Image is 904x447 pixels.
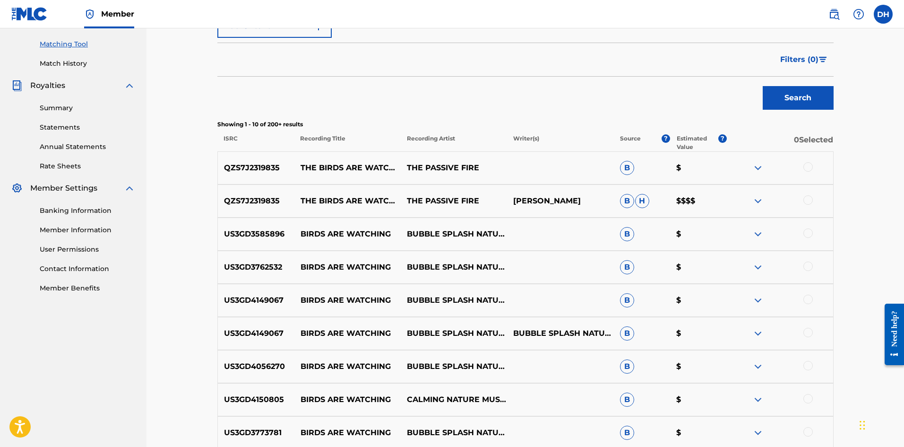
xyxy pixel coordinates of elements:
img: Member Settings [11,183,23,194]
p: THE BIRDS ARE WATCHING [GEOGRAPHIC_DATA] [294,162,400,174]
p: 0 Selected [727,134,834,151]
img: expand [752,262,764,273]
span: Filters ( 0 ) [780,54,818,65]
span: B [620,194,634,208]
span: B [620,260,634,274]
a: Banking Information [40,206,135,216]
span: ? [718,134,727,143]
p: BIRDS ARE WATCHING [294,228,400,240]
a: Match History [40,59,135,69]
img: expand [752,361,764,372]
p: BIRDS ARE WATCHING [294,295,400,306]
img: expand [752,427,764,438]
span: B [620,293,634,307]
a: Statements [40,123,135,132]
img: expand [124,80,135,91]
img: Top Rightsholder [84,9,95,20]
p: $ [670,328,726,339]
img: filter [819,57,827,62]
iframe: Resource Center [878,297,904,373]
iframe: Chat Widget [857,402,904,447]
p: QZS7J2319835 [218,195,294,207]
p: BUBBLE SPLASH NATURE SOUNDS [401,262,507,273]
p: US3GD3773781 [218,427,294,438]
span: ? [662,134,670,143]
p: Recording Artist [400,134,507,151]
p: BIRDS ARE WATCHING [294,328,400,339]
p: $ [670,228,726,240]
span: B [620,326,634,341]
p: $ [670,162,726,174]
a: Matching Tool [40,39,135,49]
img: expand [752,228,764,240]
a: Public Search [825,5,844,24]
p: $$$$ [670,195,726,207]
p: THE PASSIVE FIRE [401,162,507,174]
img: expand [752,295,764,306]
div: Drag [860,411,865,439]
a: Annual Statements [40,142,135,152]
span: Royalties [30,80,65,91]
p: $ [670,361,726,372]
span: Member Settings [30,183,97,194]
img: Royalties [11,80,23,91]
p: Showing 1 - 10 of 200+ results [217,120,834,129]
p: $ [670,262,726,273]
p: THE BIRDS ARE WATCHING [GEOGRAPHIC_DATA] [294,195,400,207]
p: BUBBLE SPLASH NATURE SOUNDS [507,328,613,339]
p: Recording Title [294,134,401,151]
a: User Permissions [40,245,135,254]
a: Member Benefits [40,283,135,293]
span: H [635,194,649,208]
img: expand [752,195,764,207]
p: Writer(s) [507,134,614,151]
img: expand [752,394,764,405]
a: Member Information [40,225,135,235]
span: B [620,359,634,374]
p: US3GD4056270 [218,361,294,372]
p: Source [620,134,641,151]
p: Estimated Value [677,134,718,151]
p: BUBBLE SPLASH NATURE SOUNDS [401,328,507,339]
p: US3GD4149067 [218,328,294,339]
p: US3GD4150805 [218,394,294,405]
p: BIRDS ARE WATCHING [294,427,400,438]
img: expand [752,328,764,339]
p: BUBBLE SPLASH NATURE SOUNDS [401,361,507,372]
span: B [620,227,634,241]
p: BIRDS ARE WATCHING [294,262,400,273]
a: Rate Sheets [40,161,135,171]
p: US3GD3762532 [218,262,294,273]
p: BIRDS ARE WATCHING [294,394,400,405]
p: $ [670,394,726,405]
p: $ [670,427,726,438]
p: BUBBLE SPLASH NATURE SOUNDS [401,427,507,438]
div: Help [849,5,868,24]
span: B [620,426,634,440]
p: US3GD4149067 [218,295,294,306]
p: BUBBLE SPLASH NATURE SOUNDS [401,228,507,240]
p: CALMING NATURE MUSIC [401,394,507,405]
img: MLC Logo [11,7,48,21]
img: search [828,9,840,20]
span: B [620,393,634,407]
button: Search [763,86,834,110]
p: [PERSON_NAME] [507,195,613,207]
img: expand [752,162,764,174]
a: Summary [40,103,135,113]
p: BIRDS ARE WATCHING [294,361,400,372]
p: QZS7J2319835 [218,162,294,174]
img: expand [124,183,135,194]
a: Contact Information [40,264,135,274]
span: B [620,161,634,175]
p: ISRC [217,134,294,151]
p: THE PASSIVE FIRE [401,195,507,207]
p: BUBBLE SPLASH NATURE SOUNDS [401,295,507,306]
span: Member [101,9,134,19]
p: US3GD3585896 [218,228,294,240]
p: $ [670,295,726,306]
img: help [853,9,864,20]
